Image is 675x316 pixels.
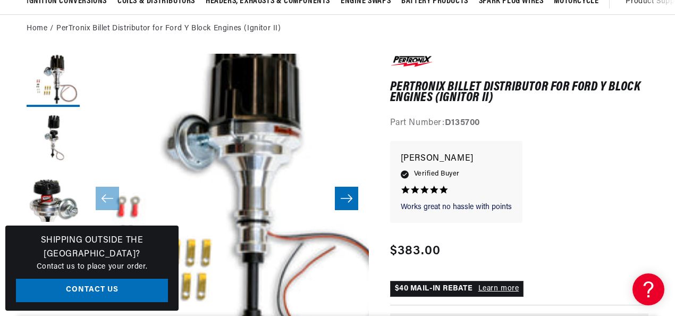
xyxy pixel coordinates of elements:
div: Part Number: [390,117,649,130]
button: Slide left [96,187,119,210]
span: $383.00 [390,242,441,261]
p: [PERSON_NAME] [401,152,512,167]
a: Home [27,23,47,35]
button: Load image 1 in gallery view [27,54,80,107]
p: Contact us to place your order. [16,261,168,273]
button: Load image 3 in gallery view [27,171,80,224]
h3: Shipping Outside the [GEOGRAPHIC_DATA]? [16,234,168,261]
a: PerTronix Billet Distributor for Ford Y Block Engines (Ignitor II) [56,23,281,35]
a: Contact Us [16,279,168,303]
button: Slide right [335,187,358,210]
a: Learn more [478,285,519,293]
p: Works great no hassle with points [401,202,512,213]
h1: PerTronix Billet Distributor for Ford Y Block Engines (Ignitor II) [390,82,649,104]
nav: breadcrumbs [27,23,648,35]
button: Load image 2 in gallery view [27,112,80,165]
span: Verified Buyer [414,168,460,180]
strong: D135700 [445,119,480,127]
p: $40 MAIL-IN REBATE [390,281,524,297]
